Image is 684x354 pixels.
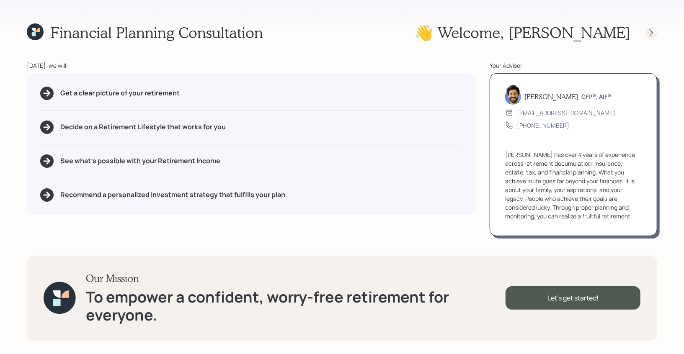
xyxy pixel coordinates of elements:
[60,89,180,97] h5: Get a clear picture of your retirement
[50,23,263,41] h1: Financial Planning Consultation
[506,286,640,310] div: Let's get started!
[505,150,642,221] div: [PERSON_NAME] has over 4 years of experience across retirement decumulation, insurance, estate, t...
[505,85,521,105] img: eric-schwartz-headshot.png
[86,272,506,285] h3: Our Mission
[524,92,578,100] h5: [PERSON_NAME]
[414,23,630,41] h1: 👋 Welcome , [PERSON_NAME]
[60,157,220,165] h5: See what's possible with your Retirement Income
[60,191,285,199] h5: Recommend a personalized investment strategy that fulfills your plan
[60,123,226,131] h5: Decide on a Retirement Lifestyle that works for you
[517,108,615,117] div: [EMAIL_ADDRESS][DOMAIN_NAME]
[581,93,611,100] h6: CFP®, AIF®
[86,288,506,324] h1: To empower a confident, worry-free retirement for everyone.
[27,61,476,70] div: [DATE], we will:
[517,121,569,130] div: [PHONE_NUMBER]
[490,61,657,70] div: Your Advisor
